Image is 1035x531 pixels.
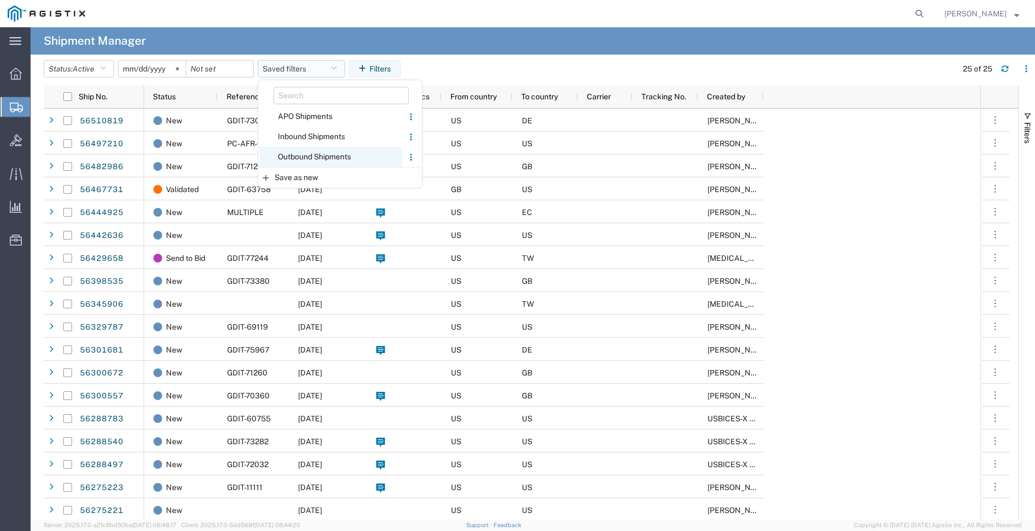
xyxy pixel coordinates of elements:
span: GDIT-72032 [227,460,269,469]
span: Client: 2025.17.0-5dd568f [181,522,300,528]
span: US [451,116,461,125]
div: 25 of 25 [963,63,992,75]
span: Send to Bid [166,247,205,270]
span: US [451,460,461,469]
span: GB [522,368,532,377]
a: 56444925 [79,204,124,222]
img: logo [8,5,85,22]
span: GDIT-69119 [227,323,268,331]
span: 08/11/2025 [298,254,322,262]
span: Dylan Jewell [707,162,770,171]
span: 07/31/2025 [298,368,322,377]
span: Mitchell Mattocks [707,345,770,354]
span: APO Shipments [259,106,402,127]
span: Stuart Packer [707,185,770,194]
span: TW [522,300,534,308]
span: TW [522,254,534,262]
span: PC-AFR-6968 [227,139,277,148]
span: Allan Araneta [707,506,770,515]
span: USBICES-X COMSEC COMSEC [707,437,817,446]
span: New [166,155,182,178]
input: Not set [118,61,186,77]
span: 08/14/2025 [298,345,322,354]
span: New [166,270,182,293]
span: New [166,430,182,453]
span: GDIT-70360 [227,391,270,400]
span: Active [73,64,94,73]
a: Support [466,522,493,528]
span: New [166,293,182,315]
a: 56497210 [79,135,124,153]
a: 56467731 [79,181,124,199]
span: Save as new [275,172,318,183]
span: 07/28/2025 [298,460,322,469]
span: Mitchell Mattocks [707,391,770,400]
span: US [451,483,461,492]
span: US [451,254,461,262]
span: GDIT-71260 [227,368,267,377]
span: Tracking No. [641,92,686,101]
span: US [451,300,461,308]
span: New [166,201,182,224]
span: Dylan Jewell [707,231,770,240]
span: GDIT-73068 [227,116,270,125]
span: Validated [166,178,199,201]
span: 07/24/2025 [298,437,322,446]
span: 07/30/2025 [298,323,322,331]
a: Feedback [493,522,521,528]
span: 08/08/2025 [298,231,322,240]
a: 56429658 [79,250,124,267]
span: US [451,368,461,377]
span: USBICES-X COMSEC COMSEC [707,414,817,423]
span: 08/15/2025 [298,185,322,194]
span: Mitchell Mattocks [707,368,770,377]
span: US [522,483,532,492]
span: 07/30/2025 [298,300,322,308]
span: US [451,391,461,400]
span: Mitchell Mattocks [707,323,770,331]
span: New [166,338,182,361]
span: GDIT-73282 [227,437,269,446]
span: GDIT-75967 [227,345,269,354]
span: Alexia Massiah-Alexis [707,300,897,308]
span: [DATE] 08:44:20 [254,522,300,528]
a: 56300672 [79,365,124,382]
span: 07/28/2025 [298,483,322,492]
span: US [451,277,461,285]
span: GB [522,277,532,285]
span: USBICES-X COMSEC COMSEC [707,460,817,469]
span: Feras Saleh [707,139,770,148]
a: 56345906 [79,296,124,313]
span: Ship No. [79,92,108,101]
span: Mitchell Mattocks [707,277,770,285]
span: New [166,361,182,384]
a: 56301681 [79,342,124,359]
span: Status [153,92,176,101]
a: 56300557 [79,387,124,405]
span: GB [451,185,461,194]
span: US [451,414,461,423]
a: 56275223 [79,479,124,497]
span: New [166,109,182,132]
span: US [451,506,461,515]
button: Saved filters [258,60,345,77]
span: From country [450,92,497,101]
a: 56288783 [79,410,124,428]
span: US [522,414,532,423]
span: To country [521,92,558,101]
a: 56288540 [79,433,124,451]
span: GDIT-63758 [227,185,271,194]
button: Status:Active [44,60,114,77]
span: DE [522,345,532,354]
span: US [451,208,461,217]
span: New [166,407,182,430]
span: US [451,437,461,446]
span: US [522,185,532,194]
input: Not set [186,61,253,77]
span: New [166,315,182,338]
span: Inbound Shipments [259,127,402,147]
span: Server: 2025.17.0-a2fc8bd50ba [44,522,176,528]
span: US [522,323,532,331]
a: 56329787 [79,319,124,336]
span: New [166,224,182,247]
